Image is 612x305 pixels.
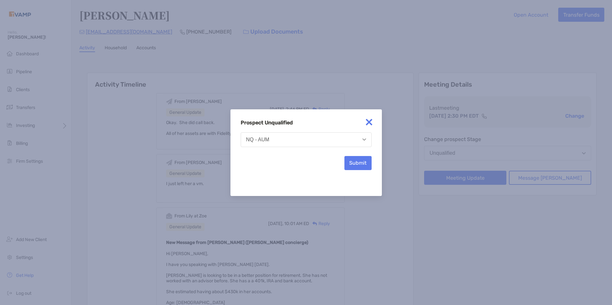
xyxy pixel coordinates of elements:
[246,137,270,143] div: NQ - AUM
[344,156,372,170] button: Submit
[241,120,372,126] h4: Prospect Unqualified
[241,132,372,147] button: NQ - AUM
[362,138,366,141] img: Open dropdown arrow
[363,116,375,129] img: close modal icon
